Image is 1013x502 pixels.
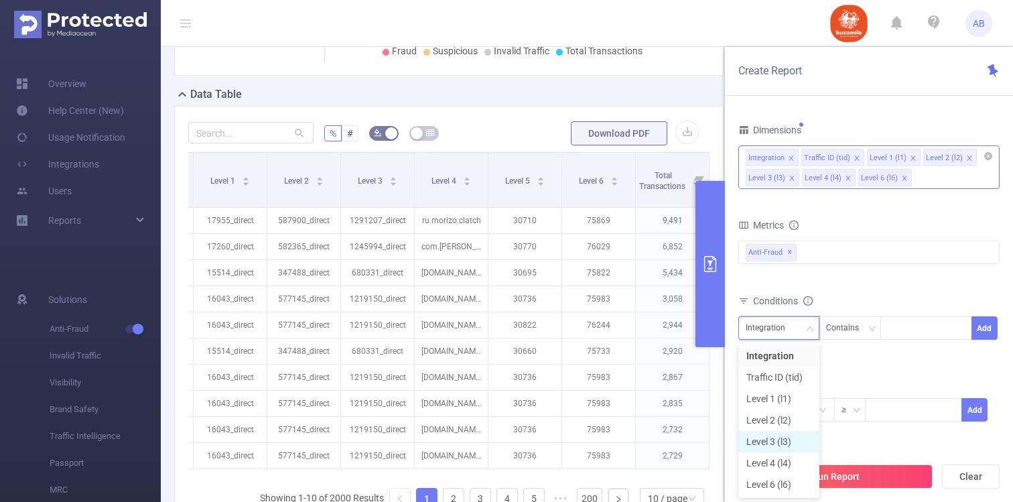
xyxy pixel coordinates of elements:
[415,286,488,312] p: [DOMAIN_NAME]
[392,46,417,56] span: Fraud
[636,365,709,390] p: 2,867
[358,176,385,186] span: Level 3
[488,391,561,416] p: 30736
[748,170,785,187] div: Level 3 (l3)
[267,417,340,442] p: 577145_direct
[330,128,336,139] span: %
[858,169,912,186] li: Level 6 (l6)
[636,338,709,364] p: 2,920
[426,129,434,137] i: icon: table
[562,443,635,468] p: 75983
[415,234,488,259] p: com.[PERSON_NAME].vastushastraintelugu
[505,176,532,186] span: Level 5
[610,175,618,183] div: Sort
[389,175,397,179] i: icon: caret-up
[805,170,841,187] div: Level 4 (l4)
[738,431,819,452] li: Level 3 (l3)
[267,338,340,364] p: 347488_direct
[571,121,667,145] button: Download PDF
[942,464,1000,489] button: Clear
[194,338,267,364] p: 15514_direct
[636,260,709,286] p: 5,434
[316,180,323,184] i: icon: caret-down
[845,175,852,183] i: icon: close
[374,129,382,137] i: icon: bg-colors
[341,338,414,364] p: 680331_direct
[537,175,544,179] i: icon: caret-up
[787,245,793,261] span: ✕
[806,324,814,334] i: icon: down
[488,208,561,233] p: 30710
[415,443,488,468] p: [DOMAIN_NAME]
[341,417,414,442] p: 1219150_direct
[194,286,267,312] p: 16043_direct
[738,464,933,489] button: Run Report
[341,286,414,312] p: 1219150_direct
[431,176,458,186] span: Level 4
[16,70,86,97] a: Overview
[194,234,267,259] p: 17260_direct
[565,46,643,56] span: Total Transactions
[194,391,267,416] p: 16043_direct
[868,324,876,334] i: icon: down
[488,443,561,468] p: 30736
[738,220,784,231] span: Metrics
[341,365,414,390] p: 1219150_direct
[210,176,237,186] span: Level 1
[562,286,635,312] p: 75983
[48,207,81,234] a: Reports
[738,345,819,367] li: Integration
[48,215,81,226] span: Reports
[562,260,635,286] p: 75822
[194,260,267,286] p: 15514_direct
[389,180,397,184] i: icon: caret-down
[194,417,267,442] p: 16043_direct
[194,443,267,468] p: 16043_direct
[50,369,161,396] span: Visibility
[738,452,819,474] li: Level 4 (l4)
[284,176,311,186] span: Level 2
[267,365,340,390] p: 577145_direct
[415,417,488,442] p: [DOMAIN_NAME]
[746,317,795,339] div: Integration
[242,180,249,184] i: icon: caret-down
[636,443,709,468] p: 2,729
[341,391,414,416] p: 1219150_direct
[803,296,813,306] i: icon: info-circle
[562,391,635,416] p: 75983
[966,155,973,163] i: icon: close
[562,338,635,364] p: 75733
[488,260,561,286] p: 30695
[267,260,340,286] p: 347488_direct
[562,365,635,390] p: 75983
[690,153,709,207] i: Filter menu
[841,399,856,421] div: ≥
[802,169,856,186] li: Level 4 (l4)
[961,398,988,422] button: Add
[16,97,124,124] a: Help Center (New)
[415,391,488,416] p: [DOMAIN_NAME]
[347,128,353,139] span: #
[738,474,819,495] li: Level 6 (l6)
[415,312,488,338] p: [DOMAIN_NAME]
[463,175,470,179] i: icon: caret-up
[923,149,977,166] li: Level 2 (l2)
[50,316,161,342] span: Anti-Fraud
[194,208,267,233] p: 17955_direct
[48,286,87,313] span: Solutions
[267,234,340,259] p: 582365_direct
[242,175,250,183] div: Sort
[389,175,397,183] div: Sort
[788,155,795,163] i: icon: close
[801,149,864,166] li: Traffic ID (tid)
[738,367,819,388] li: Traffic ID (tid)
[562,234,635,259] p: 76029
[636,286,709,312] p: 3,058
[639,171,687,191] span: Total Transactions
[463,180,470,184] i: icon: caret-down
[861,170,898,187] div: Level 6 (l6)
[50,450,161,477] span: Passport
[636,234,709,259] p: 6,852
[562,417,635,442] p: 75983
[488,312,561,338] p: 30822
